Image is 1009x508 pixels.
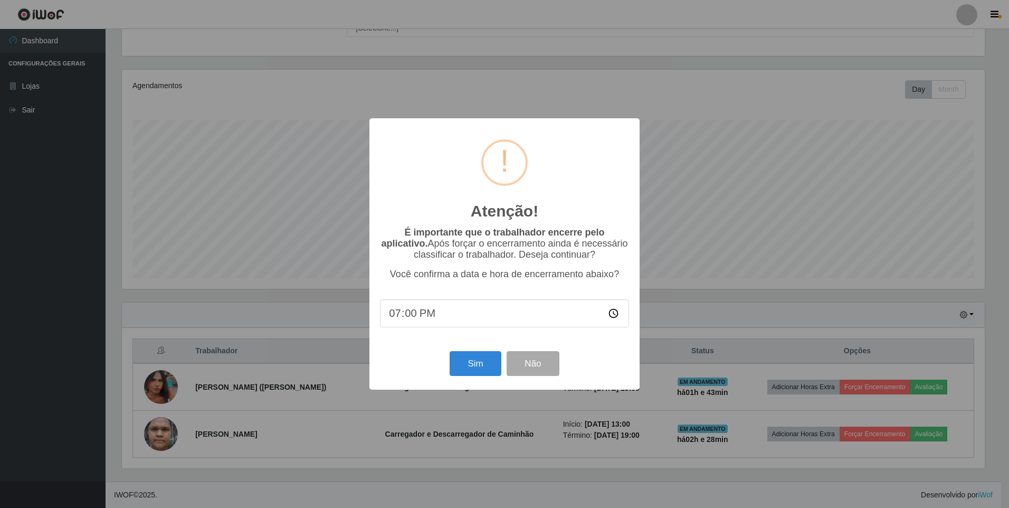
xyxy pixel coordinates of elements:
[380,269,629,280] p: Você confirma a data e hora de encerramento abaixo?
[380,227,629,260] p: Após forçar o encerramento ainda é necessário classificar o trabalhador. Deseja continuar?
[450,351,501,376] button: Sim
[507,351,559,376] button: Não
[381,227,604,249] b: É importante que o trabalhador encerre pelo aplicativo.
[471,202,538,221] h2: Atenção!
